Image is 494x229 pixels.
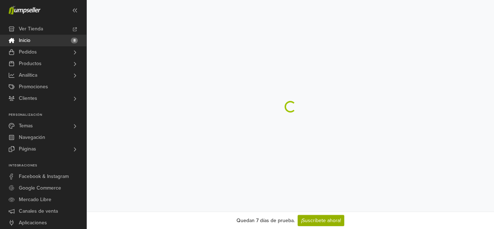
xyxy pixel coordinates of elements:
[298,215,344,226] a: ¡Suscríbete ahora!
[19,81,48,93] span: Promociones
[19,35,30,46] span: Inicio
[19,120,33,132] span: Temas
[19,194,51,205] span: Mercado Libre
[19,132,45,143] span: Navegación
[71,38,78,43] span: 8
[19,46,37,58] span: Pedidos
[19,217,47,229] span: Aplicaciones
[19,182,61,194] span: Google Commerce
[19,143,36,155] span: Páginas
[19,23,43,35] span: Ver Tienda
[19,205,58,217] span: Canales de venta
[19,93,37,104] span: Clientes
[9,164,86,168] p: Integraciones
[9,113,86,117] p: Personalización
[237,217,295,224] div: Quedan 7 días de prueba.
[19,69,37,81] span: Analítica
[19,58,42,69] span: Productos
[19,171,69,182] span: Facebook & Instagram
